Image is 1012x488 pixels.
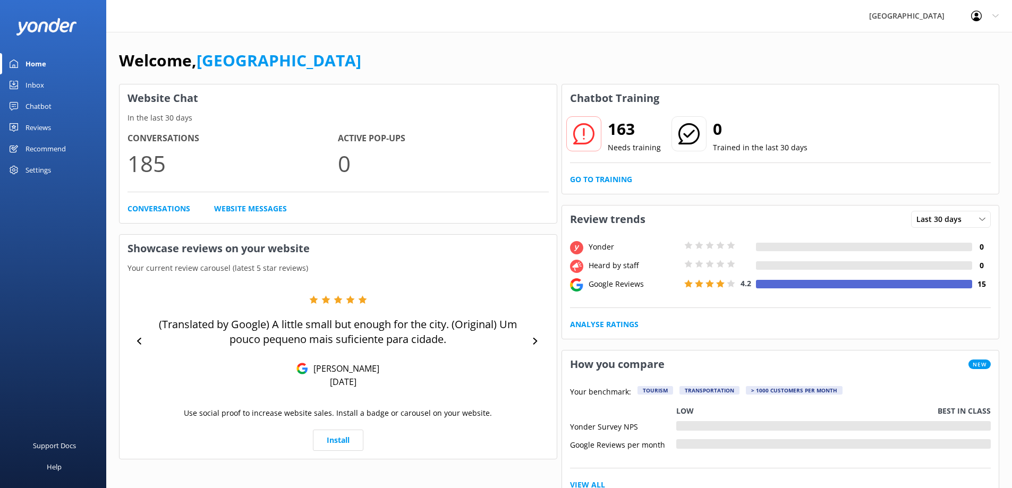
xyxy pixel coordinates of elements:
[741,278,751,288] span: 4.2
[25,74,44,96] div: Inbox
[562,350,673,378] h3: How you compare
[197,49,361,71] a: [GEOGRAPHIC_DATA]
[25,138,66,159] div: Recommend
[33,435,76,456] div: Support Docs
[713,116,807,142] h2: 0
[570,174,632,185] a: Go to Training
[972,278,991,290] h4: 15
[916,213,968,225] span: Last 30 days
[968,359,991,369] span: New
[16,18,77,36] img: yonder-white-logo.png
[586,278,682,290] div: Google Reviews
[562,84,667,112] h3: Chatbot Training
[120,112,557,124] p: In the last 30 days
[308,363,379,374] p: [PERSON_NAME]
[120,84,557,112] h3: Website Chat
[127,203,190,215] a: Conversations
[296,363,308,374] img: Google Reviews
[127,145,338,181] p: 185
[570,439,676,449] div: Google Reviews per month
[127,132,338,145] h4: Conversations
[47,456,62,477] div: Help
[608,116,661,142] h2: 163
[25,96,52,117] div: Chatbot
[25,117,51,138] div: Reviews
[586,260,682,271] div: Heard by staff
[184,407,492,419] p: Use social proof to increase website sales. Install a badge or carousel on your website.
[746,386,843,395] div: > 1000 customers per month
[570,386,631,399] p: Your benchmark:
[608,142,661,153] p: Needs training
[149,317,528,347] p: (Translated by Google) A little small but enough for the city. (Original) Um pouco pequeno mais s...
[120,235,557,262] h3: Showcase reviews on your website
[25,53,46,74] div: Home
[338,132,548,145] h4: Active Pop-ups
[330,376,356,388] p: [DATE]
[637,386,673,395] div: Tourism
[679,386,739,395] div: Transportation
[570,319,639,330] a: Analyse Ratings
[338,145,548,181] p: 0
[938,405,991,417] p: Best in class
[119,48,361,73] h1: Welcome,
[214,203,287,215] a: Website Messages
[972,241,991,253] h4: 0
[120,262,557,274] p: Your current review carousel (latest 5 star reviews)
[676,405,694,417] p: Low
[562,206,653,233] h3: Review trends
[570,421,676,431] div: Yonder Survey NPS
[972,260,991,271] h4: 0
[25,159,51,181] div: Settings
[713,142,807,153] p: Trained in the last 30 days
[313,430,363,451] a: Install
[586,241,682,253] div: Yonder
